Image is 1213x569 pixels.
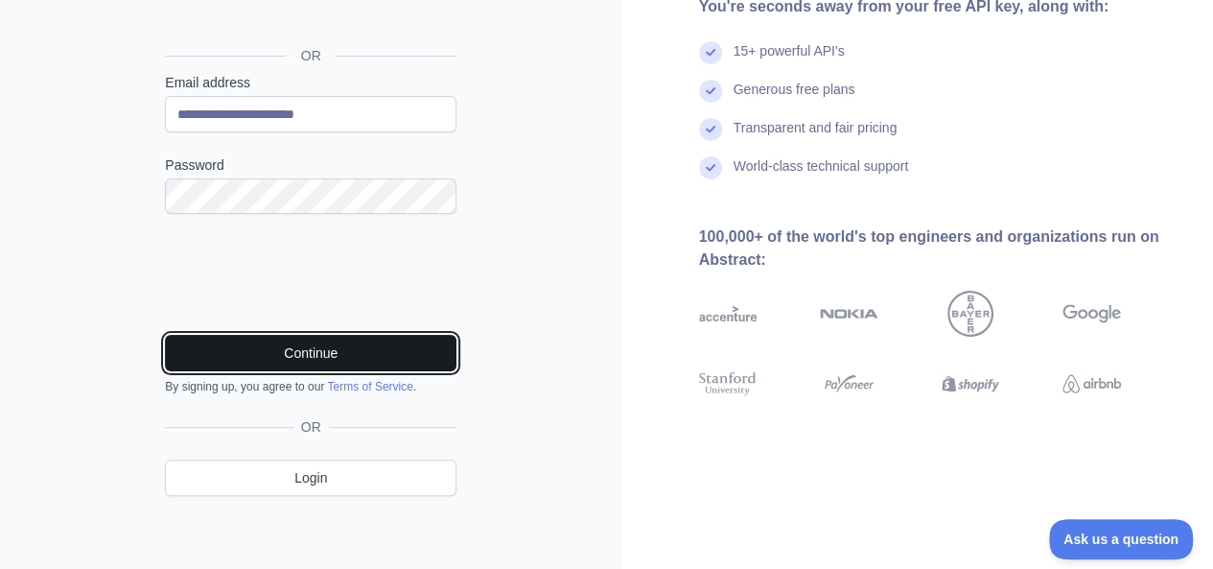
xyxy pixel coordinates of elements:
[1062,369,1121,398] img: airbnb
[699,41,722,64] img: check mark
[699,291,758,337] img: accenture
[734,80,855,118] div: Generous free plans
[699,156,722,179] img: check mark
[699,118,722,141] img: check mark
[165,335,456,371] button: Continue
[165,155,456,175] label: Password
[820,369,878,398] img: payoneer
[734,156,909,195] div: World-class technical support
[1049,519,1194,559] iframe: Toggle Customer Support
[293,417,329,437] span: OR
[734,118,898,156] div: Transparent and fair pricing
[699,80,722,103] img: check mark
[1062,291,1121,337] img: google
[165,460,456,496] a: Login
[165,73,456,92] label: Email address
[699,369,758,398] img: stanford university
[699,225,1183,272] div: 100,000+ of the world's top engineers and organizations run on Abstract:
[286,46,337,65] span: OR
[947,291,993,337] img: bayer
[327,380,412,393] a: Terms of Service
[165,379,456,394] div: By signing up, you agree to our .
[734,41,845,80] div: 15+ powerful API's
[942,369,1000,398] img: shopify
[165,237,456,312] iframe: reCAPTCHA
[820,291,878,337] img: nokia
